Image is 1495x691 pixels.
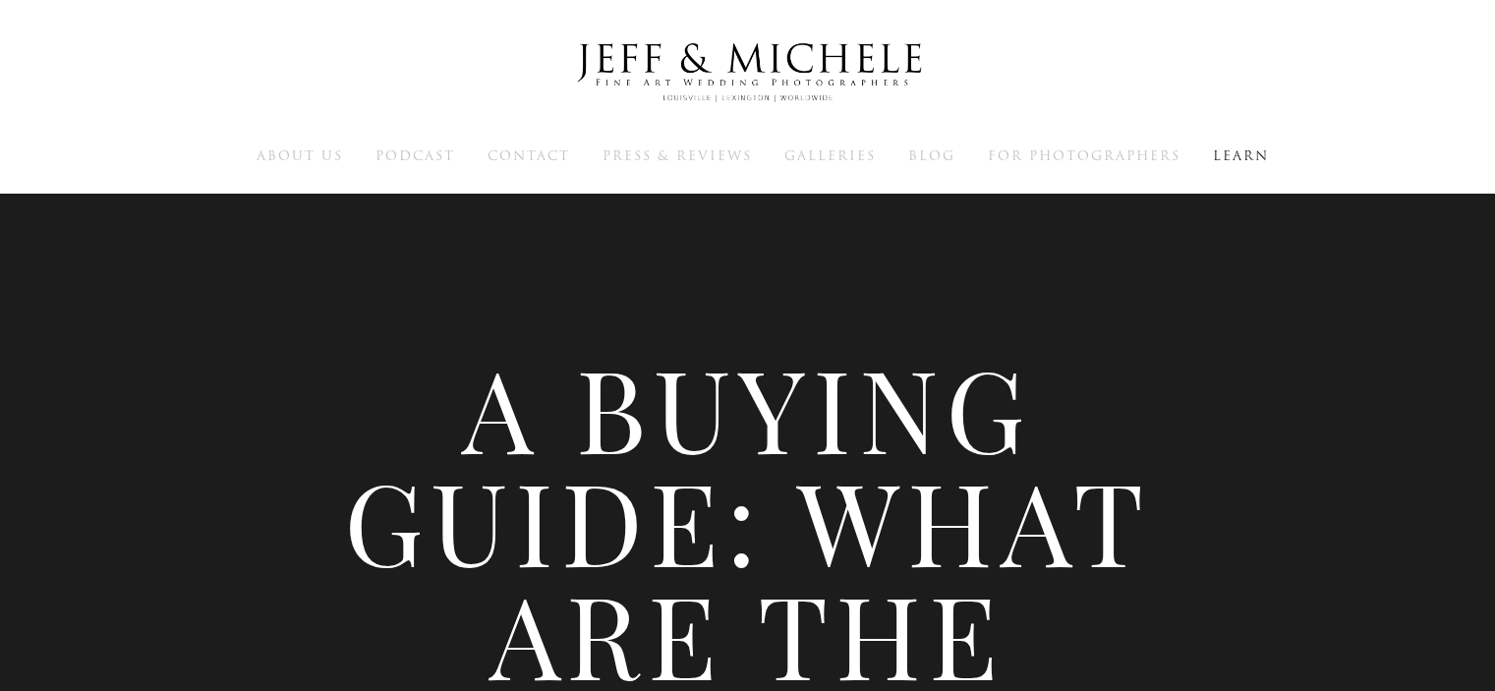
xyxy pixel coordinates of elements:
[551,25,945,121] img: Louisville Wedding Photographers - Jeff & Michele Wedding Photographers
[784,146,876,164] a: Galleries
[375,146,455,164] a: Podcast
[988,146,1180,164] a: For Photographers
[603,146,752,165] span: Press & Reviews
[375,146,455,165] span: Podcast
[488,146,570,165] span: Contact
[908,146,955,165] span: Blog
[908,146,955,164] a: Blog
[488,146,570,164] a: Contact
[1213,146,1269,164] a: Learn
[784,146,876,165] span: Galleries
[988,146,1180,165] span: For Photographers
[1213,146,1269,165] span: Learn
[603,146,752,164] a: Press & Reviews
[257,146,343,165] span: About Us
[257,146,343,164] a: About Us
